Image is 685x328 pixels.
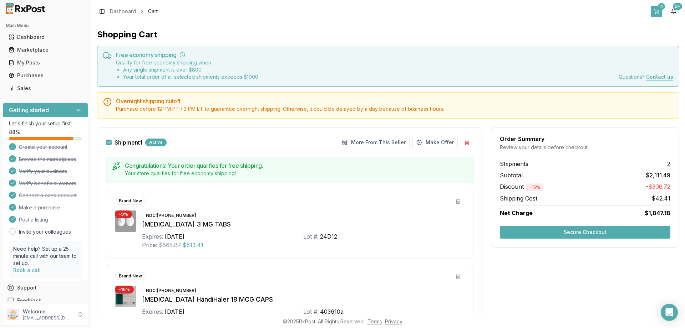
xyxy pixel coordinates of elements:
a: Terms [367,318,382,324]
div: Active [145,139,167,146]
div: Brand New [115,272,146,280]
span: $42.41 [651,194,670,203]
span: 88 % [9,129,20,136]
a: Privacy [385,318,402,324]
span: Verify beneficial owners [19,180,76,187]
div: Expires: [142,232,163,241]
button: 4 [651,6,662,17]
div: Open Intercom Messenger [661,304,678,321]
img: Trulance 3 MG TABS [115,210,136,232]
div: Sales [9,85,82,92]
div: My Posts [9,59,82,66]
div: Purchases [9,72,82,79]
li: Your total order of all selected shipments exceeds $ 1000 [123,73,258,80]
nav: breadcrumb [110,8,158,15]
a: Dashboard [110,8,136,15]
div: Price: [142,241,157,249]
span: Shipments [500,160,528,168]
span: Create your account [19,144,67,151]
button: Make Offer [412,137,458,148]
span: Shipping Cost [500,194,537,203]
img: Spiriva HandiHaler 18 MCG CAPS [115,286,136,307]
div: - 9 % [115,210,132,218]
span: $2,111.49 [646,171,670,179]
div: Brand New [115,197,146,205]
a: Sales [6,82,85,95]
li: Any single shipment is over $ 800 [123,66,258,73]
div: [MEDICAL_DATA] 3 MG TABS [142,219,465,229]
span: $513.41 [183,241,203,249]
h5: Free economy shipping [116,52,673,58]
button: Dashboard [3,31,88,43]
button: Marketplace [3,44,88,56]
span: Make a purchase [19,204,60,211]
div: Lot #: [303,232,319,241]
button: Support [3,281,88,294]
span: Connect a bank account [19,192,77,199]
div: Qualify for free economy shipping when [116,59,258,80]
span: 2 [667,160,670,168]
div: NDC: [PHONE_NUMBER] [142,287,200,295]
span: Cart [148,8,158,15]
div: NDC: [PHONE_NUMBER] [142,212,200,219]
span: -$306.72 [646,182,670,191]
span: Shipment 1 [115,140,142,145]
div: Marketplace [9,46,82,53]
a: Purchases [6,69,85,82]
div: - 15 % [526,183,544,191]
a: My Posts [6,56,85,69]
p: Need help? Set up a 25 minute call with our team to set up. [13,245,78,267]
a: Dashboard [6,31,85,43]
span: Post a listing [19,216,48,223]
h1: Shopping Cart [97,29,679,40]
div: Questions? [619,73,673,80]
h2: Main Menu [6,23,85,28]
p: Welcome [23,308,72,315]
div: Review your details before checkout [500,144,670,151]
div: Lot #: [303,307,319,316]
div: [DATE] [165,307,184,316]
a: Invite your colleagues [19,228,71,235]
p: [EMAIL_ADDRESS][DOMAIN_NAME] [23,315,72,321]
button: Purchases [3,70,88,81]
span: Net Charge [500,209,533,217]
button: Feedback [3,294,88,307]
span: Feedback [17,297,41,304]
h5: Congratulations! Your order qualifies for free shipping. [125,163,467,168]
div: Your store qualifies for free economy shipping! [125,170,467,177]
img: RxPost Logo [3,3,49,14]
span: Verify your business [19,168,67,175]
button: 9+ [668,6,679,17]
div: Purchase before 12 PM PT / 3 PM ET to guarantee overnight shipping. Otherwise, it could be delaye... [116,105,673,113]
div: 9+ [673,3,682,10]
h3: Getting started [9,106,49,114]
div: 403610a [320,307,344,316]
div: [DATE] [165,232,184,241]
div: Order Summary [500,136,670,142]
button: Sales [3,83,88,94]
button: More From This Seller [338,137,410,148]
span: $565.87 [159,241,181,249]
span: Browse the marketplace [19,156,76,163]
div: 24D12 [320,232,337,241]
span: $1,847.18 [645,209,670,217]
span: Subtotal [500,171,523,179]
button: My Posts [3,57,88,68]
button: Secure Checkout [500,226,670,239]
a: Marketplace [6,43,85,56]
div: Expires: [142,307,163,316]
div: Dashboard [9,33,82,41]
span: Discount [500,183,544,190]
h5: Overnight shipping cutoff [116,98,673,104]
div: - 16 % [115,286,134,293]
img: User avatar [7,309,19,320]
div: [MEDICAL_DATA] HandiHaler 18 MCG CAPS [142,295,465,304]
div: 4 [658,3,665,10]
p: Let's finish your setup first! [9,120,82,127]
a: Book a call [13,267,41,273]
